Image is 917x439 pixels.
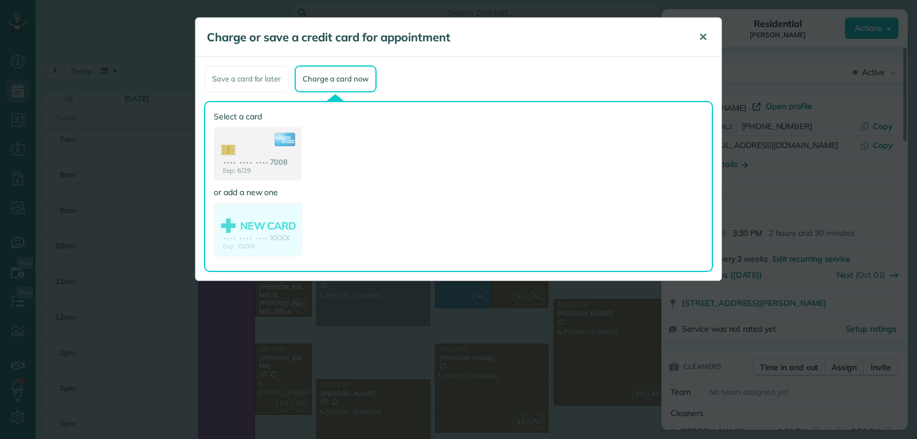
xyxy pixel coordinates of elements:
[204,65,289,92] div: Save a card for later
[699,30,707,44] span: ✕
[295,65,376,92] div: Charge a card now
[214,187,302,198] label: or add a new one
[207,29,683,45] h5: Charge or save a credit card for appointment
[214,111,302,122] label: Select a card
